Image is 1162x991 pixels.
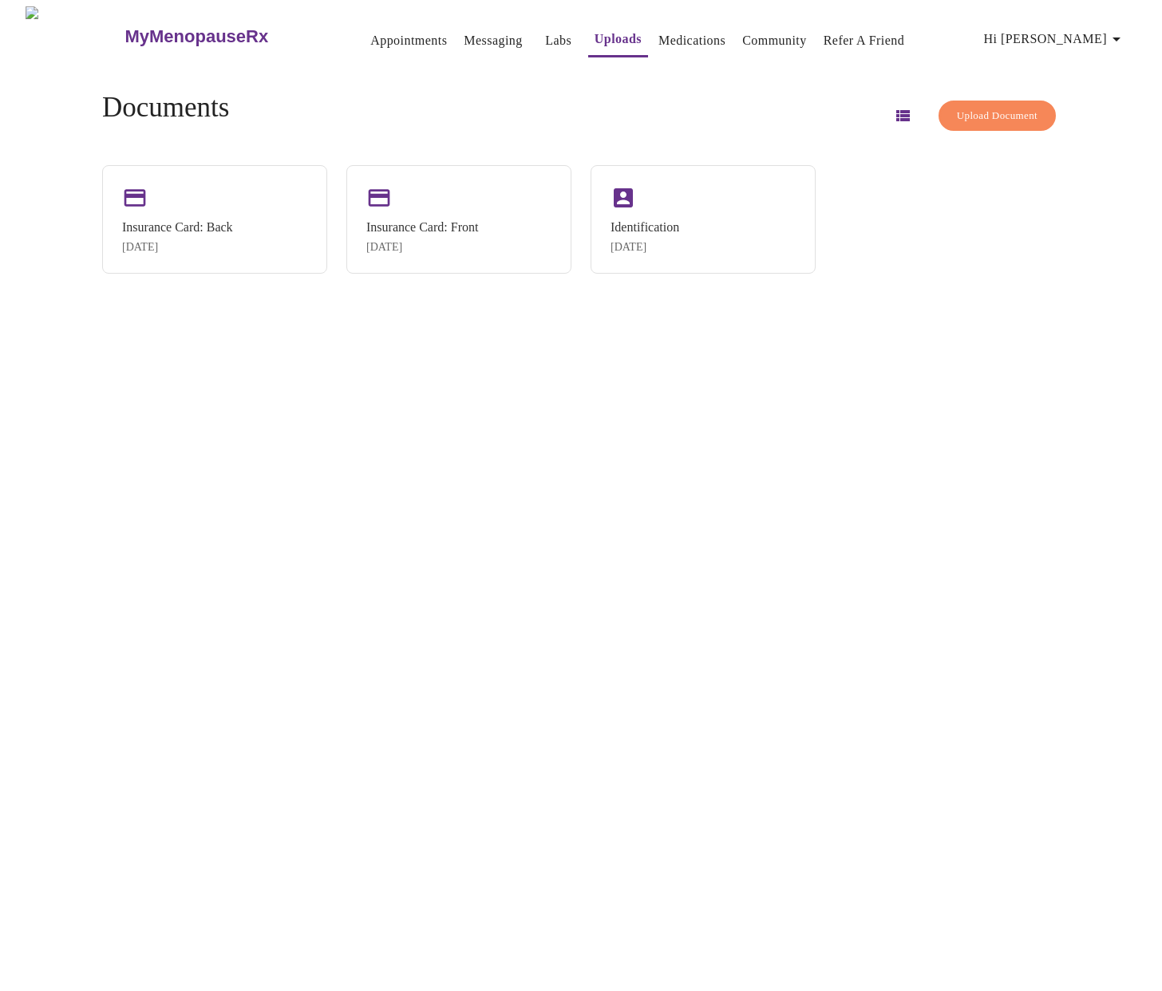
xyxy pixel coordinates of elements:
span: Hi [PERSON_NAME] [984,28,1126,50]
button: Community [736,25,813,57]
button: Messaging [457,25,528,57]
a: Labs [545,30,571,52]
button: Medications [652,25,732,57]
div: Insurance Card: Back [122,220,233,235]
button: Labs [533,25,584,57]
a: Uploads [595,28,642,50]
img: MyMenopauseRx Logo [26,6,123,66]
a: Messaging [464,30,522,52]
div: [DATE] [122,241,233,254]
button: Uploads [588,23,648,57]
button: Switch to list view [883,97,922,135]
a: Medications [658,30,725,52]
a: Community [742,30,807,52]
div: [DATE] [611,241,679,254]
button: Upload Document [939,101,1056,132]
h4: Documents [102,92,229,124]
span: Upload Document [957,107,1037,125]
button: Refer a Friend [817,25,911,57]
button: Appointments [364,25,453,57]
h3: MyMenopauseRx [125,26,268,47]
div: [DATE] [366,241,478,254]
a: MyMenopauseRx [123,9,332,65]
a: Refer a Friend [824,30,905,52]
div: Identification [611,220,679,235]
button: Hi [PERSON_NAME] [978,23,1132,55]
div: Insurance Card: Front [366,220,478,235]
a: Appointments [370,30,447,52]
